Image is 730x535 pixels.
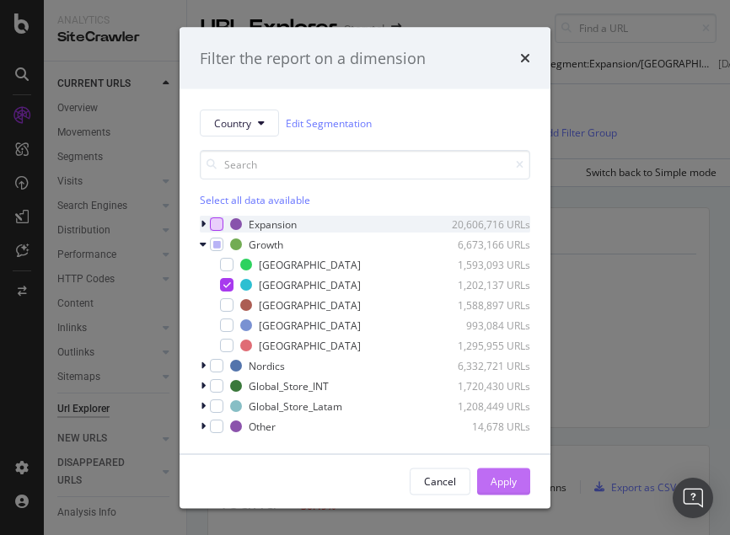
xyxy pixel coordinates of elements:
[448,358,530,372] div: 6,332,721 URLs
[259,297,361,312] div: [GEOGRAPHIC_DATA]
[673,478,713,518] div: Open Intercom Messenger
[410,468,470,495] button: Cancel
[249,419,276,433] div: Other
[448,338,530,352] div: 1,295,955 URLs
[259,277,361,292] div: [GEOGRAPHIC_DATA]
[259,318,361,332] div: [GEOGRAPHIC_DATA]
[200,193,530,207] div: Select all data available
[448,297,530,312] div: 1,588,897 URLs
[249,358,285,372] div: Nordics
[448,217,530,231] div: 20,606,716 URLs
[259,257,361,271] div: [GEOGRAPHIC_DATA]
[249,399,342,413] div: Global_Store_Latam
[448,419,530,433] div: 14,678 URLs
[249,217,297,231] div: Expansion
[448,257,530,271] div: 1,593,093 URLs
[214,115,251,130] span: Country
[477,468,530,495] button: Apply
[448,399,530,413] div: 1,208,449 URLs
[259,338,361,352] div: [GEOGRAPHIC_DATA]
[424,473,456,488] div: Cancel
[249,378,329,393] div: Global_Store_INT
[520,47,530,69] div: times
[448,318,530,332] div: 993,084 URLs
[249,237,283,251] div: Growth
[200,110,279,136] button: Country
[200,150,530,179] input: Search
[448,378,530,393] div: 1,720,430 URLs
[448,277,530,292] div: 1,202,137 URLs
[491,473,517,488] div: Apply
[200,47,426,69] div: Filter the report on a dimension
[180,27,550,508] div: modal
[286,114,372,131] a: Edit Segmentation
[448,237,530,251] div: 6,673,166 URLs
